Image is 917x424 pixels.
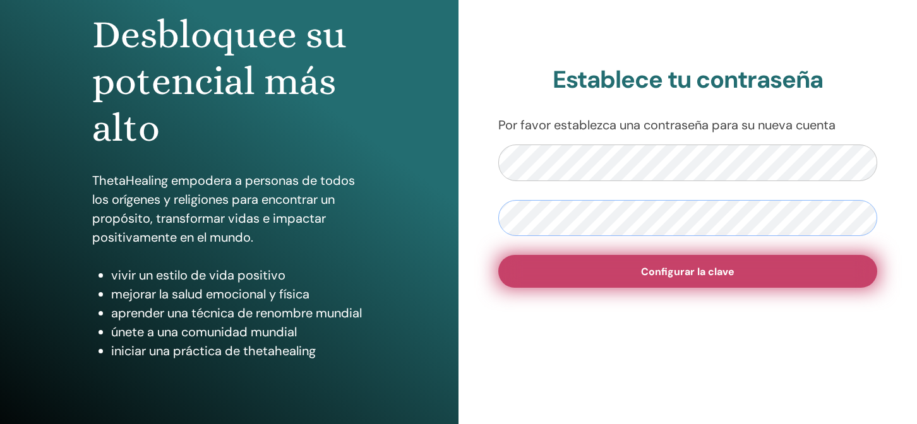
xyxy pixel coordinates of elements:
[111,266,366,285] li: vivir un estilo de vida positivo
[498,115,877,134] p: Por favor establezca una contraseña para su nueva cuenta
[111,303,366,322] li: aprender una técnica de renombre mundial
[111,341,366,360] li: iniciar una práctica de thetahealing
[498,255,877,288] button: Configurar la clave
[111,322,366,341] li: únete a una comunidad mundial
[92,171,366,247] p: ThetaHealing empodera a personas de todos los orígenes y religiones para encontrar un propósito, ...
[498,66,877,95] h2: Establece tu contraseña
[641,265,734,278] span: Configurar la clave
[92,11,366,152] h1: Desbloquee su potencial más alto
[111,285,366,303] li: mejorar la salud emocional y física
